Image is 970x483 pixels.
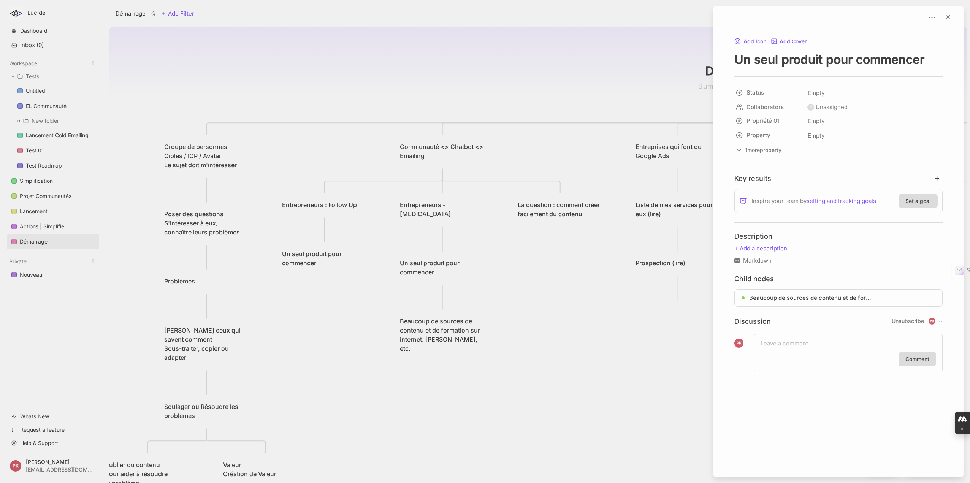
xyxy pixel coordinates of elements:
textarea: node title [734,52,943,67]
span: Empty [807,88,825,98]
div: CollaboratorsUnassigned [734,100,943,114]
span: Collaborators [747,103,797,112]
div: Propriété 01Empty [734,114,943,128]
button: Status [732,86,805,100]
span: Propriété 01 [747,116,797,125]
button: Propriété 01 [732,114,805,128]
h4: Key results [734,174,771,183]
button: Unsubscribe [892,318,924,325]
div: Markdown [734,256,943,265]
h4: Discussion [734,317,771,326]
button: add key result [934,175,943,182]
div: PK [734,339,743,348]
span: Inspire your team by [751,196,876,206]
a: setting and tracking goals [807,196,876,206]
div: PropertyEmpty [734,128,943,143]
div: PK [929,318,935,325]
h4: Child nodes [734,274,774,283]
span: Beaucoup de sources de contenu et de formation sur internet. [PERSON_NAME], etc. [749,293,875,302]
a: Beaucoup de sources de contenu et de formation sur internet. [PERSON_NAME], etc. [749,293,935,302]
div: StatusEmpty [734,86,943,100]
h4: Description [734,232,943,241]
button: Add Cover [771,38,807,45]
span: Empty [807,116,825,126]
button: Add Icon [734,38,766,45]
button: Comment [899,352,936,366]
span: Empty [807,131,825,141]
button: 1moreproperty [734,145,783,155]
span: Property [747,131,797,140]
div: Unassigned [816,103,848,112]
button: Set a goal [899,194,938,208]
button: Property [732,128,805,142]
button: Collaborators [732,100,805,114]
span: Status [747,88,797,97]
